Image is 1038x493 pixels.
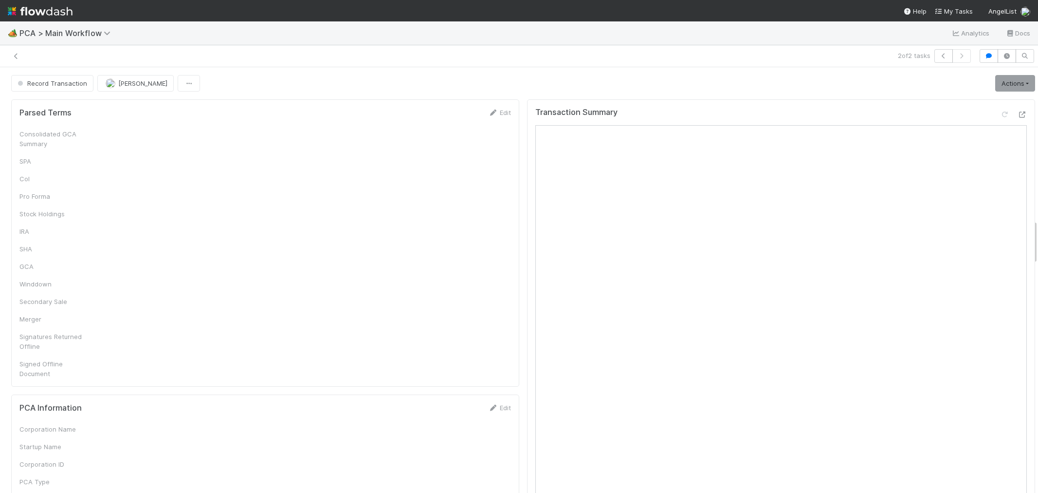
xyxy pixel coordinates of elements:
[11,75,93,92] button: Record Transaction
[19,359,92,379] div: Signed Offline Document
[995,75,1035,92] a: Actions
[19,424,92,434] div: Corporation Name
[1005,27,1030,39] a: Docs
[535,108,618,117] h5: Transaction Summary
[16,79,87,87] span: Record Transaction
[488,404,511,412] a: Edit
[1020,7,1030,17] img: avatar_cbf6e7c1-1692-464b-bc1b-b8582b2cbdce.png
[488,109,511,116] a: Edit
[19,332,92,351] div: Signatures Returned Offline
[19,174,92,184] div: CoI
[988,7,1017,15] span: AngelList
[8,29,18,37] span: 🏕️
[106,78,115,88] img: avatar_cbf6e7c1-1692-464b-bc1b-b8582b2cbdce.png
[19,314,92,324] div: Merger
[19,28,115,38] span: PCA > Main Workflow
[19,244,92,254] div: SHA
[951,27,990,39] a: Analytics
[19,209,92,219] div: Stock Holdings
[898,51,930,60] span: 2 of 2 tasks
[903,6,927,16] div: Help
[19,459,92,469] div: Corporation ID
[19,477,92,487] div: PCA Type
[19,442,92,452] div: Startup Name
[19,227,92,236] div: IRA
[19,156,92,166] div: SPA
[934,7,973,15] span: My Tasks
[19,279,92,289] div: Winddown
[97,75,174,92] button: [PERSON_NAME]
[19,262,92,271] div: GCA
[19,129,92,149] div: Consolidated GCA Summary
[19,403,82,413] h5: PCA Information
[118,79,167,87] span: [PERSON_NAME]
[19,108,72,118] h5: Parsed Terms
[8,3,73,19] img: logo-inverted-e16ddd16eac7371096b0.svg
[19,297,92,306] div: Secondary Sale
[19,191,92,201] div: Pro Forma
[934,6,973,16] a: My Tasks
